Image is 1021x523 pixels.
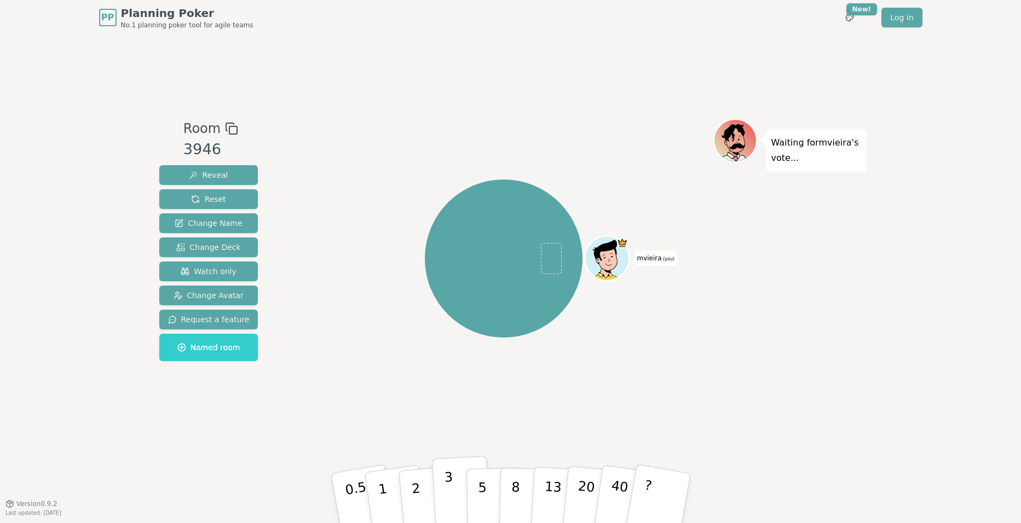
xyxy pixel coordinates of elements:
span: Change Name [175,218,242,229]
button: Version0.9.2 [5,499,57,508]
button: Watch only [159,261,258,281]
button: Reset [159,189,258,209]
a: PPPlanning PokerNo.1 planning poker tool for agile teams [99,5,253,30]
span: mvieira is the host [617,237,628,248]
div: 3946 [183,138,238,161]
span: Watch only [181,266,236,277]
span: Request a feature [168,314,250,325]
button: Change Avatar [159,286,258,305]
button: Change Deck [159,237,258,257]
span: PP [101,11,114,24]
button: Named room [159,334,258,361]
span: Reset [191,194,226,205]
span: Change Deck [176,242,240,253]
a: Log in [881,8,922,27]
button: Click to change your avatar [586,237,628,279]
span: No.1 planning poker tool for agile teams [121,21,253,30]
button: Reveal [159,165,258,185]
span: Planning Poker [121,5,253,21]
button: New! [840,8,860,27]
span: Change Avatar [174,290,244,301]
span: Version 0.9.2 [16,499,57,508]
span: Reveal [189,170,228,181]
span: Room [183,119,221,138]
span: Click to change your name [634,251,677,266]
button: Request a feature [159,310,258,329]
span: (you) [662,257,675,261]
span: Named room [177,342,240,353]
span: Last updated: [DATE] [5,510,61,516]
div: New! [846,3,878,15]
p: Waiting for mvieira 's vote... [771,135,861,166]
button: Change Name [159,213,258,233]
